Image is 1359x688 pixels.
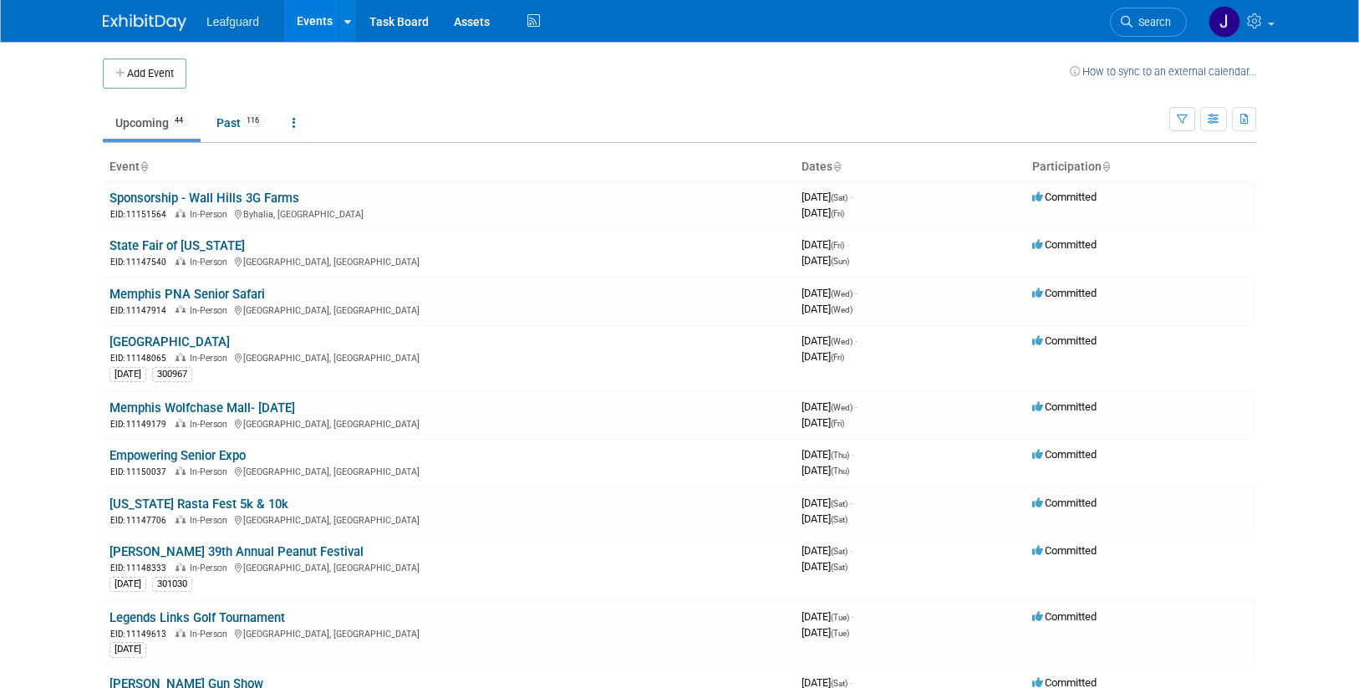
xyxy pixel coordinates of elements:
img: In-Person Event [176,466,186,475]
span: (Thu) [831,466,849,476]
img: In-Person Event [176,257,186,265]
span: (Sat) [831,193,847,202]
span: EID: 11150037 [110,467,173,477]
a: [PERSON_NAME] 39th Annual Peanut Festival [109,544,364,559]
span: (Tue) [831,613,849,622]
div: [GEOGRAPHIC_DATA], [GEOGRAPHIC_DATA] [109,303,788,317]
span: EID: 11147540 [110,257,173,267]
span: 44 [170,115,188,127]
span: (Sat) [831,515,847,524]
div: [GEOGRAPHIC_DATA], [GEOGRAPHIC_DATA] [109,512,788,527]
span: [DATE] [802,626,849,639]
a: Sponsorship - Wall Hills 3G Farms [109,191,299,206]
span: [DATE] [802,334,858,347]
img: In-Person Event [176,209,186,217]
span: (Wed) [831,289,853,298]
span: (Sun) [831,257,849,266]
a: Memphis Wolfchase Mall- [DATE] [109,400,295,415]
th: Dates [795,153,1026,181]
span: In-Person [190,257,232,268]
span: Committed [1032,287,1097,299]
span: [DATE] [802,238,849,251]
img: In-Person Event [176,515,186,523]
span: (Sat) [831,499,847,508]
span: [DATE] [802,448,854,461]
span: 116 [242,115,264,127]
div: [GEOGRAPHIC_DATA], [GEOGRAPHIC_DATA] [109,416,788,431]
img: Joey Egbert [1209,6,1240,38]
div: 300967 [152,367,192,382]
span: (Thu) [831,451,849,460]
span: In-Person [190,466,232,477]
span: [DATE] [802,400,858,413]
img: In-Person Event [176,305,186,313]
span: - [855,287,858,299]
div: [DATE] [109,577,146,592]
span: [DATE] [802,610,854,623]
div: [GEOGRAPHIC_DATA], [GEOGRAPHIC_DATA] [109,464,788,478]
span: - [855,400,858,413]
div: [DATE] [109,642,146,657]
span: [DATE] [802,191,853,203]
span: In-Person [190,629,232,640]
span: [DATE] [802,497,853,509]
span: (Fri) [831,209,844,218]
span: EID: 11149179 [110,420,173,429]
a: State Fair of [US_STATE] [109,238,245,253]
span: [DATE] [802,350,844,363]
a: [GEOGRAPHIC_DATA] [109,334,230,349]
img: In-Person Event [176,629,186,637]
a: How to sync to an external calendar... [1070,65,1256,78]
span: [DATE] [802,303,853,315]
th: Event [103,153,795,181]
span: (Fri) [831,419,844,428]
div: [GEOGRAPHIC_DATA], [GEOGRAPHIC_DATA] [109,254,788,268]
span: Committed [1032,238,1097,251]
span: (Wed) [831,305,853,314]
div: [GEOGRAPHIC_DATA], [GEOGRAPHIC_DATA] [109,350,788,364]
span: In-Person [190,419,232,430]
span: [DATE] [802,254,849,267]
span: Search [1132,16,1171,28]
a: Past116 [204,107,277,139]
img: In-Person Event [176,563,186,571]
span: EID: 11148333 [110,563,173,573]
span: In-Person [190,209,232,220]
span: [DATE] [802,206,844,219]
span: [DATE] [802,560,847,573]
span: (Fri) [831,241,844,250]
span: [DATE] [802,544,853,557]
span: [DATE] [802,464,849,477]
span: EID: 11151564 [110,210,173,219]
span: (Sat) [831,679,847,688]
span: - [847,238,849,251]
a: Legends Links Golf Tournament [109,610,285,625]
span: (Tue) [831,629,849,638]
span: EID: 11147914 [110,306,173,315]
a: Sort by Event Name [140,160,148,173]
span: Leafguard [206,15,259,28]
th: Participation [1026,153,1256,181]
span: Committed [1032,610,1097,623]
span: Committed [1032,334,1097,347]
a: Empowering Senior Expo [109,448,246,463]
button: Add Event [103,59,186,89]
span: - [850,191,853,203]
span: In-Person [190,515,232,526]
span: Committed [1032,191,1097,203]
span: - [852,448,854,461]
span: Committed [1032,400,1097,413]
a: Upcoming44 [103,107,201,139]
div: [DATE] [109,367,146,382]
a: [US_STATE] Rasta Fest 5k & 10k [109,497,288,512]
div: Byhalia, [GEOGRAPHIC_DATA] [109,206,788,221]
span: - [852,610,854,623]
a: Sort by Start Date [832,160,841,173]
span: Committed [1032,448,1097,461]
a: Memphis PNA Senior Safari [109,287,265,302]
span: [DATE] [802,287,858,299]
span: (Wed) [831,403,853,412]
img: ExhibitDay [103,14,186,31]
span: - [850,544,853,557]
img: In-Person Event [176,353,186,361]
